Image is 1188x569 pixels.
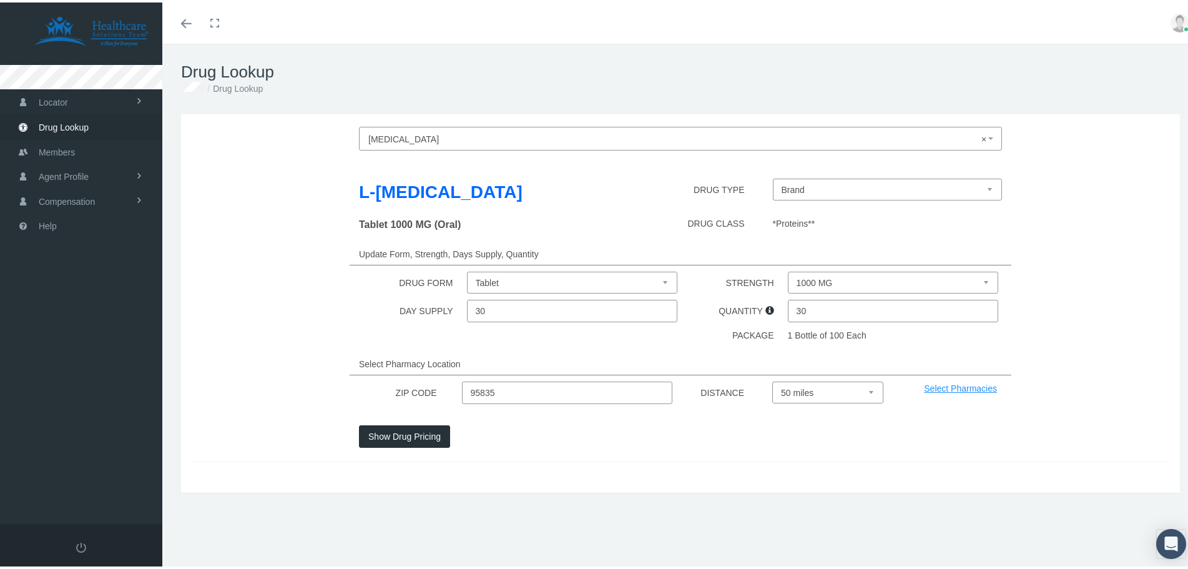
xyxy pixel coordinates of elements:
img: HEALTHCARE SOLUTIONS TEAM, LLC [16,14,166,45]
a: Select Pharmacies [924,381,997,391]
span: Drug Lookup [39,113,89,137]
label: L-[MEDICAL_DATA] [359,176,523,204]
label: Update Form, Strength, Days Supply, Quantity [359,240,548,262]
label: DAY SUPPLY [400,297,463,319]
span: Tyrosine [359,124,1002,148]
li: Drug Lookup [204,79,263,93]
span: Tyrosine [368,129,985,145]
span: Locator [39,88,68,112]
span: Help [39,212,57,235]
span: Members [39,138,75,162]
span: Agent Profile [39,162,89,186]
label: PACKAGE [732,326,783,344]
label: DRUG FORM [399,269,462,291]
label: DRUG TYPE [694,176,754,198]
label: Select Pharmacy Location [359,350,470,372]
label: QUANTITY [719,297,783,319]
label: DRUG CLASS [687,214,754,232]
label: ZIP CODE [396,379,446,401]
h1: Drug Lookup [181,60,1180,79]
label: STRENGTH [726,269,783,291]
span: Compensation [39,187,95,211]
span: × [981,129,991,145]
div: Open Intercom Messenger [1156,527,1186,557]
label: Tablet 1000 MG (Oral) [359,214,461,230]
label: DISTANCE [700,379,754,401]
input: Zip Code [462,379,673,402]
label: 1 Bottle of 100 Each [788,326,866,340]
button: Show Drug Pricing [359,423,450,445]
